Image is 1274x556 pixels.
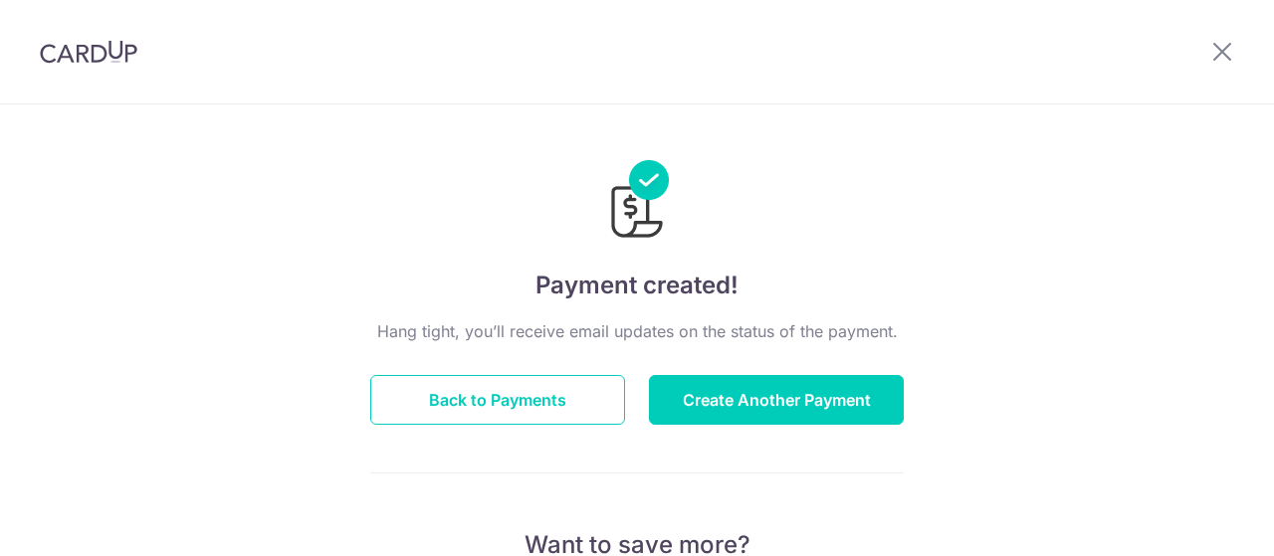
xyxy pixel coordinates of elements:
[40,40,137,64] img: CardUp
[649,375,904,425] button: Create Another Payment
[370,375,625,425] button: Back to Payments
[605,160,669,244] img: Payments
[370,268,904,303] h4: Payment created!
[370,319,904,343] p: Hang tight, you’ll receive email updates on the status of the payment.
